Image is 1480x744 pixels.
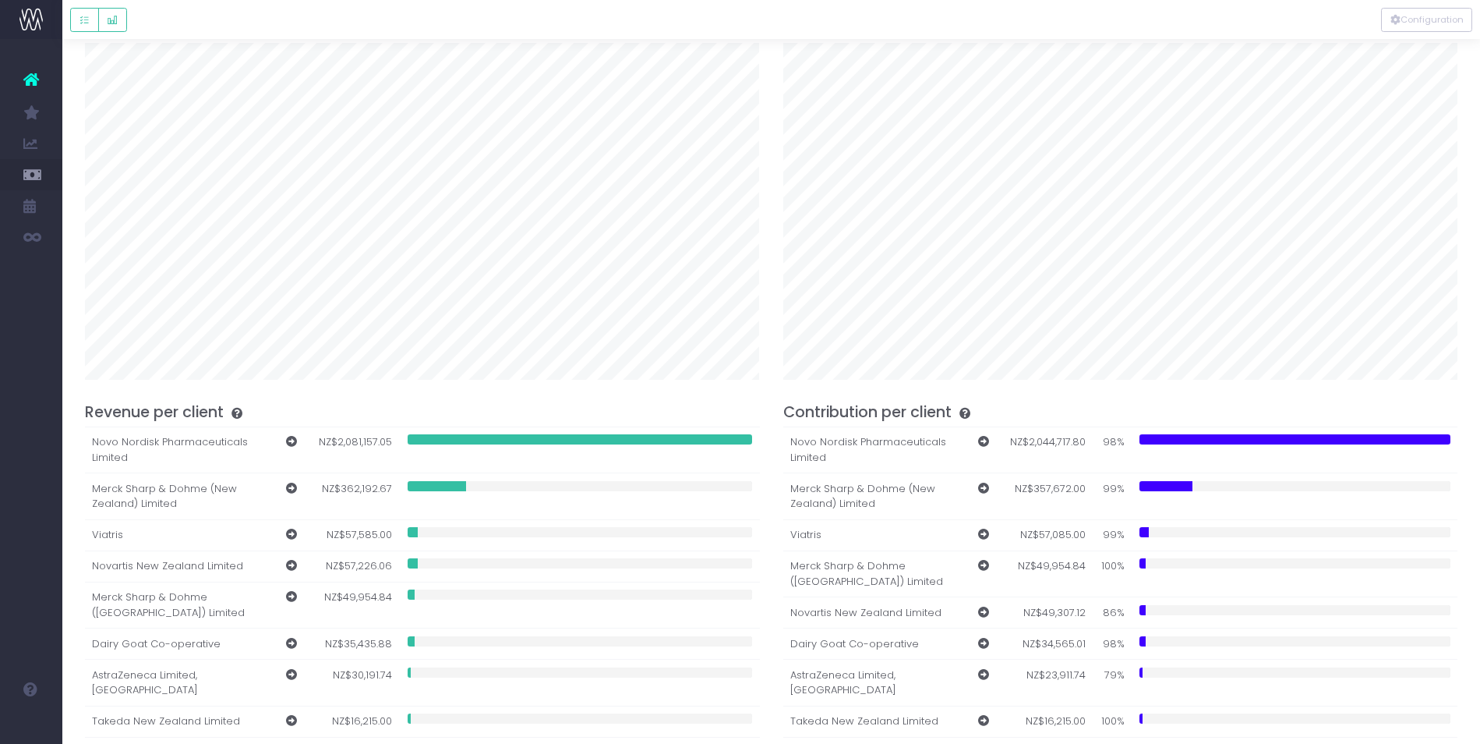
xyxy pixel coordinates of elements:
td: NZ$16,215.00 [312,706,401,737]
td: Merck Sharp & Dohme (New Zealand) Limited [85,473,279,520]
td: Novartis New Zealand Limited [783,597,971,629]
td: NZ$30,191.74 [312,660,401,707]
td: 100% [1093,551,1132,597]
td: Merck Sharp & Dohme (New Zealand) Limited [783,473,971,520]
td: Novo Nordisk Pharmaceuticals Limited [783,427,971,473]
td: Viatris [783,519,971,551]
td: NZ$57,585.00 [312,519,401,551]
td: 98% [1093,427,1132,473]
td: 79% [1093,660,1132,707]
td: Dairy Goat Co-operative [85,629,279,660]
td: Takeda New Zealand Limited [85,706,279,737]
td: NZ$2,044,717.80 [1002,427,1093,473]
td: NZ$357,672.00 [1002,473,1093,520]
td: Dairy Goat Co-operative [783,629,971,660]
td: NZ$34,565.01 [1002,629,1093,660]
button: Configuration [1381,8,1472,32]
td: 100% [1093,706,1132,737]
td: Merck Sharp & Dohme ([GEOGRAPHIC_DATA]) Limited [85,582,279,629]
td: 86% [1093,597,1132,629]
td: NZ$49,954.84 [312,582,401,629]
td: 98% [1093,629,1132,660]
td: Viatris [85,519,279,551]
td: Novartis New Zealand Limited [85,551,279,582]
td: 99% [1093,473,1132,520]
div: Vertical button group [1381,8,1472,32]
img: images/default_profile_image.png [19,713,43,736]
td: AstraZeneca Limited, [GEOGRAPHIC_DATA] [85,660,279,707]
td: NZ$57,085.00 [1002,519,1093,551]
h4: Revenue per client [85,403,760,421]
td: NZ$16,215.00 [1002,706,1093,737]
td: NZ$23,911.74 [1002,660,1093,707]
h4: Contribution per client [783,403,1458,421]
td: Novo Nordisk Pharmaceuticals Limited [85,427,279,473]
td: Takeda New Zealand Limited [783,706,971,737]
td: NZ$57,226.06 [312,551,401,582]
td: NZ$49,307.12 [1002,597,1093,629]
td: 99% [1093,519,1132,551]
div: Default button group [70,8,127,32]
td: Merck Sharp & Dohme ([GEOGRAPHIC_DATA]) Limited [783,551,971,597]
td: NZ$35,435.88 [312,629,401,660]
td: NZ$362,192.67 [312,473,401,520]
td: AstraZeneca Limited, [GEOGRAPHIC_DATA] [783,660,971,707]
td: NZ$2,081,157.05 [312,427,401,473]
td: NZ$49,954.84 [1002,551,1093,597]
